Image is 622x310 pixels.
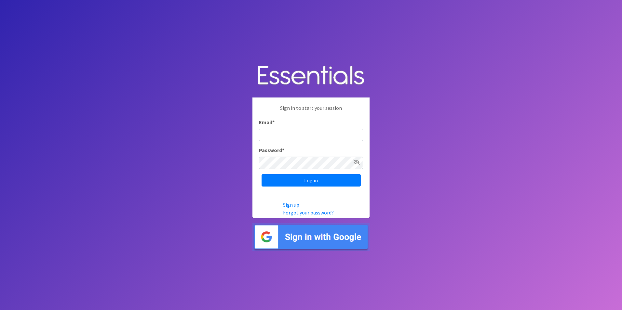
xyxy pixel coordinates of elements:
[283,201,299,208] a: Sign up
[252,223,370,251] img: Sign in with Google
[259,118,275,126] label: Email
[259,146,284,154] label: Password
[283,209,334,216] a: Forgot your password?
[282,147,284,153] abbr: required
[259,104,363,118] p: Sign in to start your session
[252,59,370,93] img: Human Essentials
[262,174,361,187] input: Log in
[272,119,275,125] abbr: required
